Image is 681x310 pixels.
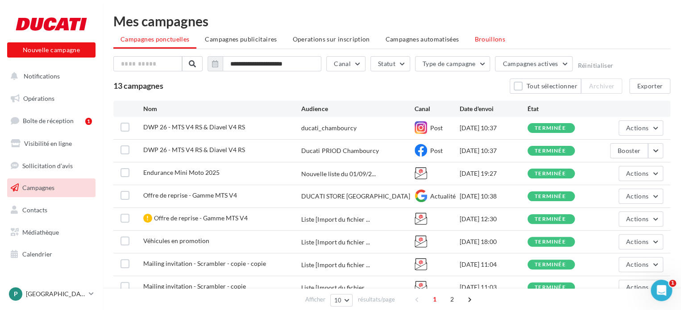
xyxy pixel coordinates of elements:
div: [DATE] 19:27 [460,169,527,178]
span: Liste [Import du fichier ... [301,215,370,224]
div: Ducati PRIOD Chambourcy [301,146,378,155]
span: Offre de reprise - Gamme MTS V4 [143,191,237,199]
button: Actions [619,280,663,295]
span: Actions [626,238,648,245]
div: terminée [535,262,566,268]
a: Boîte de réception1 [5,111,97,130]
div: terminée [535,171,566,177]
div: État [527,104,595,113]
button: Type de campagne [415,56,490,71]
span: DWP 26 - MTS V4 RS & Diavel V4 RS [143,123,245,131]
span: Actions [626,124,648,132]
div: ducati_chambourcy [301,124,356,132]
div: [DATE] 10:37 [460,124,527,132]
button: Tout sélectionner [510,79,581,94]
span: Actions [626,260,648,268]
span: Actualité [430,192,456,200]
iframe: Intercom live chat [651,280,672,301]
div: terminée [535,239,566,245]
div: terminée [535,125,566,131]
button: Actions [619,120,663,136]
span: Boîte de réception [23,117,74,124]
span: Nouvelle liste du 01/09/2... [301,169,375,178]
span: 2 [445,292,459,306]
span: Afficher [305,295,325,304]
a: Calendrier [5,245,97,264]
span: Opérations [23,95,54,102]
button: Réinitialiser [577,62,613,69]
span: Liste [Import du fichier ... [301,283,370,292]
span: Visibilité en ligne [24,140,72,147]
div: DUCATI STORE [GEOGRAPHIC_DATA] [301,192,410,201]
span: Contacts [22,206,47,214]
span: Calendrier [22,250,52,258]
div: 1 [85,118,92,125]
span: Offre de reprise - Gamme MTS V4 [154,214,248,222]
span: Post [430,147,443,154]
div: [DATE] 10:37 [460,146,527,155]
div: [DATE] 11:04 [460,260,527,269]
button: Booster [610,143,648,158]
span: Mailing invitation - Scrambler - copie - copie [143,260,266,267]
a: P [GEOGRAPHIC_DATA] [7,285,96,302]
button: Exporter [629,79,670,94]
span: Sollicitation d'avis [22,161,73,169]
div: Nom [143,104,302,113]
button: Actions [619,257,663,272]
span: Actions [626,283,648,291]
button: Actions [619,166,663,181]
span: 1 [669,280,676,287]
div: [DATE] 12:30 [460,215,527,223]
span: 10 [334,297,342,304]
a: Opérations [5,89,97,108]
span: Liste [Import du fichier ... [301,238,370,247]
span: Véhicules en promotion [143,237,209,244]
span: Liste [Import du fichier ... [301,260,370,269]
span: Brouillons [474,35,505,43]
button: Statut [370,56,410,71]
div: terminée [535,216,566,222]
div: Canal [415,104,460,113]
span: Campagnes publicitaires [205,35,277,43]
span: Actions [626,192,648,200]
span: DWP 26 - MTS V4 RS & Diavel V4 RS [143,146,245,153]
div: [DATE] 18:00 [460,237,527,246]
span: P [14,289,18,298]
a: Contacts [5,201,97,219]
a: Campagnes [5,178,97,197]
button: Nouvelle campagne [7,42,96,58]
span: Post [430,124,443,132]
div: Audience [301,104,414,113]
span: Médiathèque [22,228,59,236]
button: Actions [619,189,663,204]
div: terminée [535,285,566,290]
a: Médiathèque [5,223,97,242]
span: Notifications [24,72,60,80]
div: Mes campagnes [113,14,670,28]
span: Actions [626,215,648,223]
p: [GEOGRAPHIC_DATA] [26,289,85,298]
div: terminée [535,194,566,199]
div: [DATE] 10:38 [460,192,527,201]
span: Mailing invitation - Scrambler - copie [143,282,246,290]
div: Date d'envoi [460,104,527,113]
span: Endurance Mini Moto 2025 [143,169,220,176]
button: Notifications [5,67,94,86]
button: Archiver [581,79,622,94]
button: Campagnes actives [495,56,573,71]
span: Actions [626,169,648,177]
span: 1 [428,292,442,306]
span: Campagnes automatisées [386,35,459,43]
span: résultats/page [357,295,394,304]
a: Visibilité en ligne [5,134,97,153]
button: 10 [330,294,353,306]
span: Campagnes [22,184,54,191]
button: Actions [619,211,663,227]
button: Canal [326,56,365,71]
button: Actions [619,234,663,249]
span: 13 campagnes [113,81,163,91]
div: [DATE] 11:03 [460,283,527,292]
span: Operations sur inscription [292,35,370,43]
span: Campagnes actives [502,60,558,67]
div: terminée [535,148,566,154]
